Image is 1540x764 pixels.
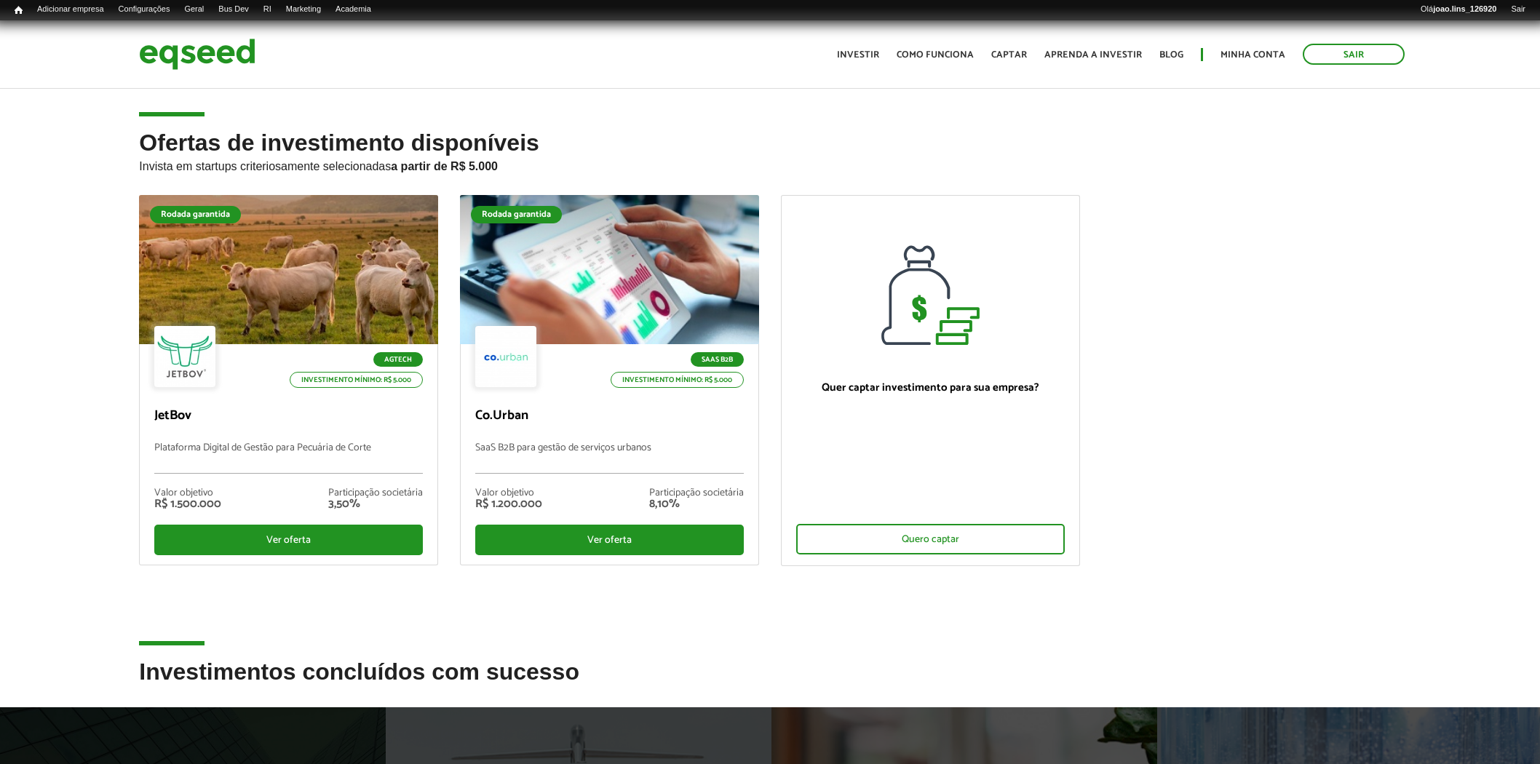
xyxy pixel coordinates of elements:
[796,381,1065,394] p: Quer captar investimento para sua empresa?
[139,130,1400,195] h2: Ofertas de investimento disponíveis
[256,4,279,15] a: RI
[649,498,744,510] div: 8,10%
[475,442,744,474] p: SaaS B2B para gestão de serviços urbanos
[1044,50,1142,60] a: Aprenda a investir
[391,160,498,172] strong: a partir de R$ 5.000
[837,50,879,60] a: Investir
[328,498,423,510] div: 3,50%
[139,659,1400,707] h2: Investimentos concluídos com sucesso
[279,4,328,15] a: Marketing
[1413,4,1504,15] a: Olájoao.lins_126920
[691,352,744,367] p: SaaS B2B
[611,372,744,388] p: Investimento mínimo: R$ 5.000
[154,442,423,474] p: Plataforma Digital de Gestão para Pecuária de Corte
[328,4,378,15] a: Academia
[1303,44,1405,65] a: Sair
[211,4,256,15] a: Bus Dev
[154,408,423,424] p: JetBov
[796,524,1065,554] div: Quero captar
[111,4,178,15] a: Configurações
[290,372,423,388] p: Investimento mínimo: R$ 5.000
[154,498,221,510] div: R$ 1.500.000
[781,195,1080,566] a: Quer captar investimento para sua empresa? Quero captar
[1504,4,1533,15] a: Sair
[460,195,759,565] a: Rodada garantida SaaS B2B Investimento mínimo: R$ 5.000 Co.Urban SaaS B2B para gestão de serviços...
[991,50,1027,60] a: Captar
[373,352,423,367] p: Agtech
[471,206,562,223] div: Rodada garantida
[154,525,423,555] div: Ver oferta
[475,488,542,498] div: Valor objetivo
[154,488,221,498] div: Valor objetivo
[897,50,974,60] a: Como funciona
[7,4,30,17] a: Início
[475,498,542,510] div: R$ 1.200.000
[15,5,23,15] span: Início
[1159,50,1183,60] a: Blog
[30,4,111,15] a: Adicionar empresa
[1433,4,1496,13] strong: joao.lins_126920
[139,156,1400,173] p: Invista em startups criteriosamente selecionadas
[475,408,744,424] p: Co.Urban
[139,195,438,565] a: Rodada garantida Agtech Investimento mínimo: R$ 5.000 JetBov Plataforma Digital de Gestão para Pe...
[177,4,211,15] a: Geral
[475,525,744,555] div: Ver oferta
[649,488,744,498] div: Participação societária
[328,488,423,498] div: Participação societária
[139,35,255,73] img: EqSeed
[1221,50,1285,60] a: Minha conta
[150,206,241,223] div: Rodada garantida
